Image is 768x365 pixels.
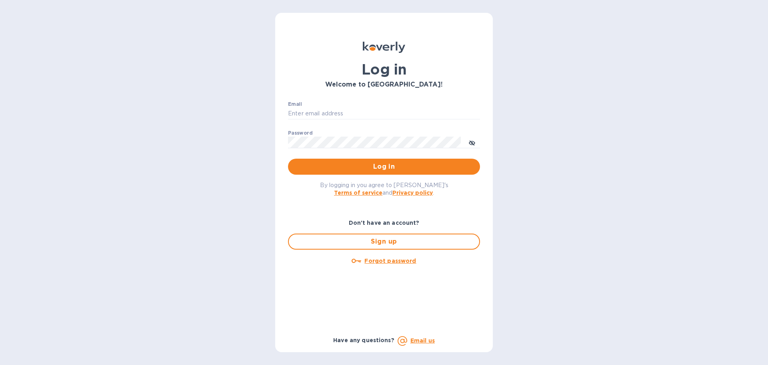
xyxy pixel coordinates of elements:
[333,337,394,343] b: Have any questions?
[288,102,302,107] label: Email
[363,42,405,53] img: Koverly
[392,190,433,196] a: Privacy policy
[288,81,480,89] h3: Welcome to [GEOGRAPHIC_DATA]!
[288,61,480,78] h1: Log in
[295,237,473,246] span: Sign up
[288,234,480,250] button: Sign up
[288,131,312,135] label: Password
[288,108,480,120] input: Enter email address
[294,162,474,171] span: Log in
[349,220,420,226] b: Don't have an account?
[364,258,416,264] u: Forgot password
[288,159,480,175] button: Log in
[410,337,435,344] a: Email us
[320,182,448,196] span: By logging in you agree to [PERSON_NAME]'s and .
[334,190,382,196] a: Terms of service
[464,134,480,150] button: toggle password visibility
